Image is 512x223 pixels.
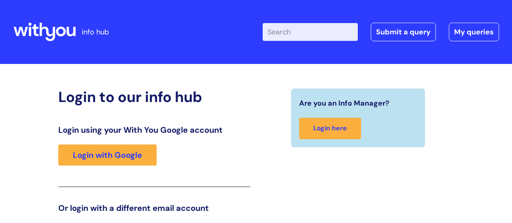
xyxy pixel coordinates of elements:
[58,144,157,166] a: Login with Google
[299,97,389,110] span: Are you an Info Manager?
[58,203,250,213] h3: Or login with a different email account
[299,118,361,139] a: Login here
[58,88,250,106] h2: Login to our info hub
[449,23,499,41] a: My queries
[371,23,436,41] a: Submit a query
[82,25,109,38] p: info hub
[263,23,358,41] input: Search
[58,125,250,135] h3: Login using your With You Google account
